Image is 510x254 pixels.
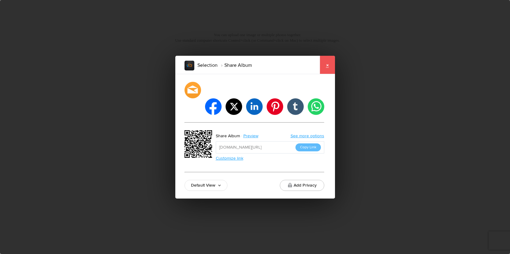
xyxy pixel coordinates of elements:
[267,98,283,115] li: pinterest
[185,180,227,191] a: Default View
[287,98,304,115] li: tumblr
[216,156,243,161] a: Customize link
[291,133,324,138] a: See more options
[240,132,263,140] a: Preview
[218,60,252,70] li: Share Album
[197,60,218,70] li: Selection
[226,98,242,115] li: twitter
[280,180,324,191] button: Add Privacy
[295,143,321,151] button: Copy Link
[216,132,240,140] div: Share Album
[308,98,324,115] li: whatsapp
[246,98,263,115] li: linkedin
[320,56,335,74] a: ×
[205,98,222,115] li: facebook
[185,61,194,70] img: album_sample.webp
[185,130,214,160] div: https://slickpic.us/18559681MMj2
